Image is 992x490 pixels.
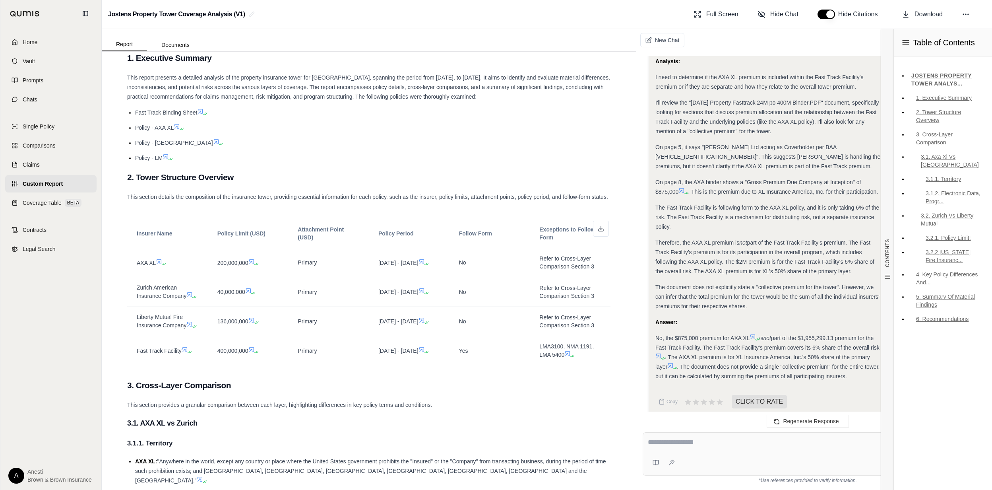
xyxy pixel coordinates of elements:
[127,402,432,408] span: This section provides a granular comparison between each layer, highlighting differences in key p...
[23,76,43,84] span: Prompts
[79,7,92,20] button: Collapse sidebar
[655,74,864,90] span: I need to determine if the AXA XL premium is included within the Fast Track Facility's premium or...
[23,95,37,103] span: Chats
[217,348,248,354] span: 400,000,000
[65,199,81,207] span: BETA
[655,99,879,134] span: I'll review the "[DATE] Property Fasttrack 24M po 400M Binder.PDF" document, specifically looking...
[908,246,986,266] a: 3.2.2 [US_STATE] Fire Insuranc...
[908,209,986,230] a: 3.2. Zurich Vs Liberty Mutual
[23,226,46,234] span: Contracts
[908,231,986,244] a: 3.2.1. Policy Limit:
[23,161,40,169] span: Claims
[217,260,248,266] span: 200,000,000
[732,395,787,408] span: CLICK TO RATE
[655,239,874,274] span: part of the Fast Track Facility's premium. The Fast Track Facility's premium is for its participa...
[690,6,742,22] button: Full Screen
[127,437,610,450] h4: 3.1.1. Territory
[135,124,174,131] span: Policy - AXA XL
[137,230,172,237] span: Insurer Name
[908,268,986,289] a: 4. Key Policy Differences And...
[5,175,97,192] a: Custom Report
[127,169,610,186] h2: 2. Tower Structure Overview
[459,230,492,237] span: Follow Form
[459,259,466,266] span: No
[655,36,679,44] span: New Chat
[23,180,63,188] span: Custom Report
[913,37,975,48] span: Table of Contents
[5,91,97,108] a: Chats
[135,155,163,161] span: Policy - LM
[908,173,986,185] a: 3.1.1. Territory
[378,289,418,295] span: [DATE] - [DATE]
[539,343,594,358] span: LMA3100, NMA 1191, LMA 5400
[783,418,839,424] span: Regenerate Response
[147,39,204,51] button: Documents
[655,179,861,195] span: On page 8, the AXA binder shows a "Gross Premium Due Company at Inception" of $875,000
[655,58,680,64] strong: Analysis:
[655,335,880,351] span: part of the $1,955,299.13 premium for the Fast Track Facility. The Fast Track Facility's premium ...
[908,91,986,104] a: 1. Executive Summary
[459,348,468,354] span: Yes
[23,142,55,150] span: Comparisons
[908,187,986,208] a: 3.1.2. Electronic Data, Progr...
[135,458,606,484] span: "Anywhere in the world, except any country or place where the United States government prohibits ...
[643,476,973,484] div: *Use references provided to verify information.
[127,50,610,66] h2: 1. Executive Summary
[655,335,750,341] span: No, the $875,000 premium for AXA XL
[102,38,147,51] button: Report
[640,33,684,47] button: New Chat
[5,221,97,239] a: Contracts
[5,194,97,212] a: Coverage TableBETA
[217,289,245,295] span: 40,000,000
[135,109,197,116] span: Fast Track Binding Sheet
[137,284,186,299] span: Zurich American Insurance Company
[655,284,880,309] span: The document does not explicitly state a "collective premium for the tower". However, we can infe...
[378,348,418,354] span: [DATE] - [DATE]
[666,399,678,405] span: Copy
[908,150,986,171] a: 3.1. Axa Xl Vs [GEOGRAPHIC_DATA]
[655,204,879,230] span: The Fast Track Facility is following form to the AXA XL policy, and it is only taking 6% of the r...
[298,289,317,295] span: Primary
[655,354,870,370] span: . The AXA XL premium is for XL Insurance America, Inc.'s 50% share of the primary layer
[539,255,594,270] span: Refer to Cross-Layer Comparison Section 3
[5,118,97,135] a: Single Policy
[127,416,610,430] h3: 3.1. AXA XL vs Zurich
[770,10,798,19] span: Hide Chat
[655,144,880,169] span: On page 5, it says "[PERSON_NAME] Ltd acting as Coverholder per BAA [VEHICLE_IDENTIFICATION_NUMBE...
[5,52,97,70] a: Vault
[655,394,681,410] button: Copy
[884,239,891,267] span: CONTENTS
[108,7,245,21] h2: Jostens Property Tower Coverage Analysis (V1)
[217,230,265,237] span: Policy Limit (USD)
[539,285,594,299] span: Refer to Cross-Layer Comparison Section 3
[767,415,849,428] button: Regenerate Response
[539,226,595,241] span: Exceptions to Follow Form
[298,259,317,266] span: Primary
[908,313,986,325] a: 6. Recommendations
[655,364,880,379] span: . The document does not provide a single "collective premium" for the entire tower, but it can be...
[135,140,213,146] span: Policy - [GEOGRAPHIC_DATA]
[298,226,344,241] span: Attachment Point (USD)
[908,106,986,126] a: 2. Tower Structure Overview
[137,348,182,354] span: Fast Track Facility
[5,156,97,173] a: Claims
[378,318,418,325] span: [DATE] - [DATE]
[908,69,986,90] a: JOSTENS PROPERTY TOWER ANALYS...
[5,240,97,258] a: Legal Search
[23,199,62,207] span: Coverage Table
[539,314,594,329] span: Refer to Cross-Layer Comparison Section 3
[908,128,986,149] a: 3. Cross-Layer Comparison
[706,10,738,19] span: Full Screen
[23,38,37,46] span: Home
[23,245,56,253] span: Legal Search
[137,314,186,329] span: Liberty Mutual Fire Insurance Company
[127,194,608,200] span: This section details the composition of the insurance tower, providing essential information for ...
[5,72,97,89] a: Prompts
[127,74,610,100] span: This report presents a detailed analysis of the property insurance tower for [GEOGRAPHIC_DATA], s...
[127,377,610,394] h2: 3. Cross-Layer Comparison
[27,476,92,484] span: Brown & Brown Insurance
[459,289,466,295] span: No
[378,260,418,266] span: [DATE] - [DATE]
[754,6,802,22] button: Hide Chat
[688,189,878,195] span: . This is the premium due to XL Insurance America, Inc. for their participation.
